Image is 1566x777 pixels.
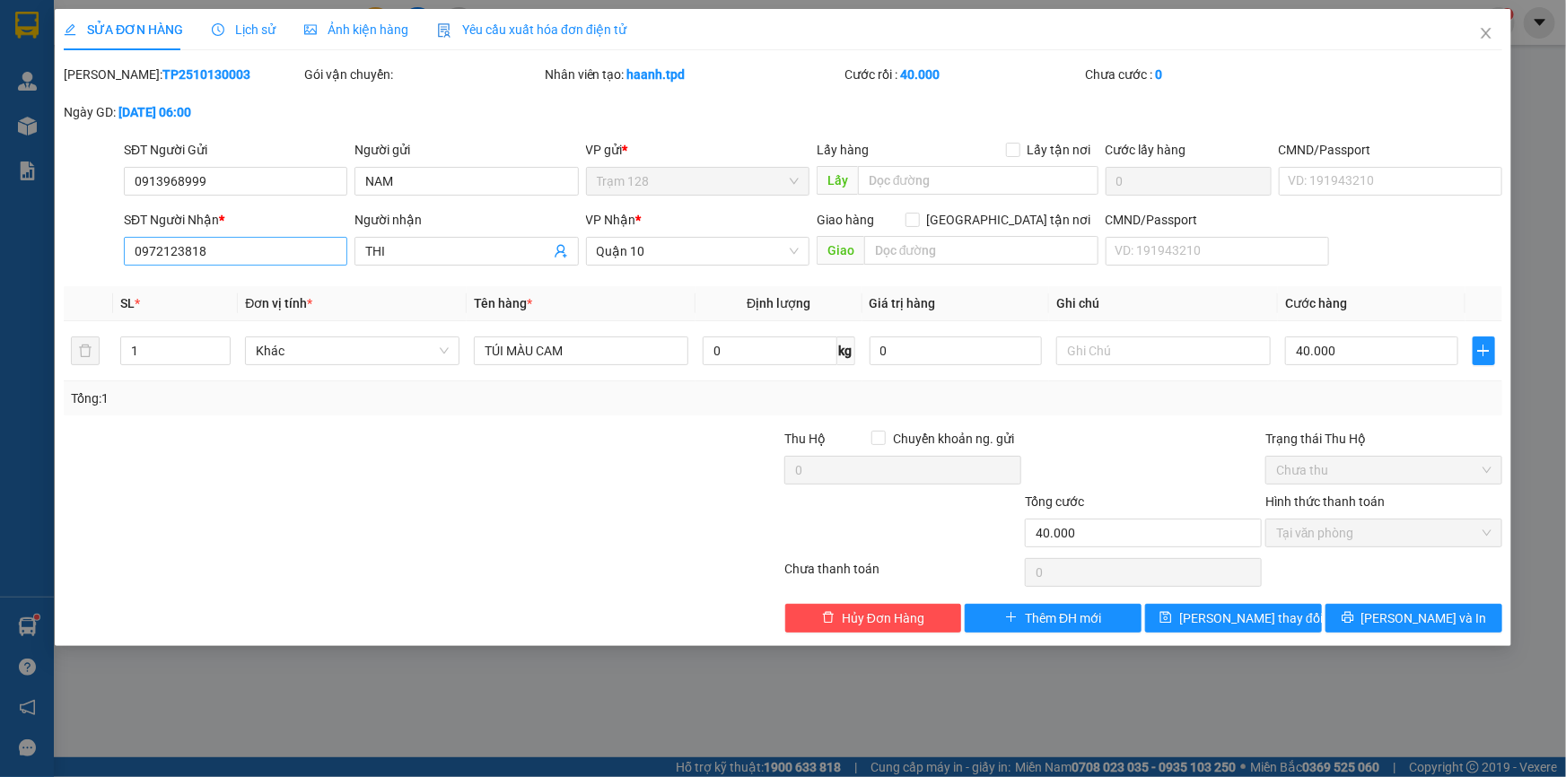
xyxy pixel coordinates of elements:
span: Lấy hàng [817,143,869,157]
div: Ngày GD: [64,102,301,122]
strong: CTY XE KHÁCH [77,22,193,42]
span: [DATE] [199,8,237,22]
span: NAM CMND: [40,127,121,141]
span: Khác [256,337,449,364]
div: Tổng: 1 [71,388,605,408]
button: plusThêm ĐH mới [965,604,1142,633]
div: [PERSON_NAME]: [64,65,301,84]
div: SĐT Người Nhận [124,210,347,230]
span: delete [822,611,835,625]
span: Ảnh kiện hàng [304,22,408,37]
div: Nhân viên tạo: [545,65,842,84]
span: Lịch sử [212,22,276,37]
span: Trạm 128 -> [57,104,213,124]
b: 0 [1155,67,1162,82]
div: SĐT Người Gửi [124,140,347,160]
button: plus [1473,336,1495,365]
span: Giao [817,236,864,265]
button: delete [71,336,100,365]
span: Đơn vị tính [245,296,312,310]
span: Tổng cước [1025,494,1084,509]
span: Quận 10 [148,104,213,124]
b: [DATE] 06:00 [118,105,191,119]
span: VP Nhận [586,213,636,227]
span: [PERSON_NAME] và In [1361,608,1487,628]
strong: THIÊN PHÁT ĐẠT [69,45,199,65]
span: [GEOGRAPHIC_DATA] tận nơi [920,210,1098,230]
input: Dọc đường [858,166,1098,195]
strong: VP: SĐT: [44,67,225,82]
span: Yêu cầu xuất hóa đơn điện tử [437,22,626,37]
div: CMND/Passport [1279,140,1502,160]
label: Cước lấy hàng [1106,143,1186,157]
span: Giá trị hàng [870,296,936,310]
button: save[PERSON_NAME] thay đổi [1145,604,1322,633]
span: Cước hàng [1285,296,1347,310]
button: Close [1461,9,1511,59]
div: Người gửi [354,140,578,160]
b: TP2510130003 [162,67,250,82]
button: deleteHủy Đơn Hàng [785,604,962,633]
b: 40.000 [900,67,940,82]
b: haanh.tpd [627,67,686,82]
span: Trạm 128 [64,67,118,82]
span: SỬA ĐƠN HÀNG [64,22,183,37]
input: Cước lấy hàng [1106,167,1272,196]
span: Lấy tận nơi [1020,140,1098,160]
strong: N.gửi: [5,127,121,141]
div: Chưa cước : [1085,65,1322,84]
span: Giao hàng [817,213,874,227]
span: Chuyển khoản ng. gửi [886,429,1021,449]
span: kg [837,336,855,365]
button: printer[PERSON_NAME] và In [1325,604,1502,633]
span: Lấy [817,166,858,195]
div: CMND/Passport [1106,210,1329,230]
input: Ghi Chú [1056,336,1271,365]
span: Thêm ĐH mới [1025,608,1101,628]
div: Chưa thanh toán [783,559,1024,590]
div: VP gửi [586,140,809,160]
span: Quận 10 [597,238,799,265]
span: plus [1005,611,1018,625]
span: SL [120,296,135,310]
span: close [1479,26,1493,40]
span: TP2510130003 [33,8,121,22]
th: Ghi chú [1049,286,1278,321]
span: clock-circle [212,23,224,36]
span: 06:00 [164,8,197,22]
img: icon [437,23,451,38]
div: Gói vận chuyển: [304,65,541,84]
span: Chưa thu [1276,457,1492,484]
span: printer [1342,611,1354,625]
input: VD: Bàn, Ghế [474,336,688,365]
span: Hủy Đơn Hàng [842,608,924,628]
span: picture [304,23,317,36]
span: Trạm 128 [597,168,799,195]
span: Tại văn phòng [1276,519,1492,546]
div: Cước rồi : [844,65,1081,84]
input: Dọc đường [864,236,1098,265]
span: 02513608553 [146,67,225,82]
span: plus [1474,344,1494,358]
span: Tên hàng [474,296,532,310]
label: Hình thức thanh toán [1265,494,1385,509]
span: Định lượng [747,296,810,310]
div: Trạng thái Thu Hộ [1265,429,1502,449]
span: Thu Hộ [784,432,826,446]
div: Người nhận [354,210,578,230]
span: [PERSON_NAME] thay đổi [1179,608,1323,628]
span: PHIẾU GỬI HÀNG [70,82,203,101]
span: edit [64,23,76,36]
span: save [1159,611,1172,625]
span: user-add [554,244,568,258]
